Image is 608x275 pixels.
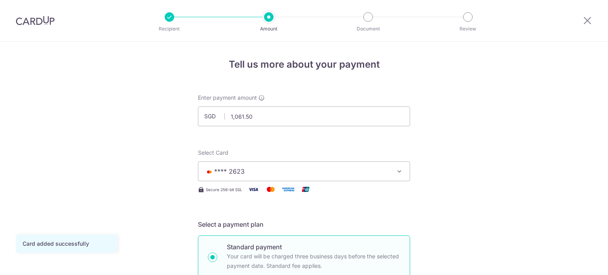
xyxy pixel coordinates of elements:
p: Recipient [140,25,199,33]
p: Your card will be charged three business days before the selected payment date. Standard fee appl... [227,252,400,271]
img: Mastercard [263,184,279,194]
div: Card added successfully [23,240,110,248]
span: SGD [204,112,225,120]
p: Document [339,25,397,33]
span: translation missing: en.payables.payment_networks.credit_card.summary.labels.select_card [198,149,228,156]
img: American Express [280,184,296,194]
img: Union Pay [298,184,313,194]
span: Enter payment amount [198,94,257,102]
p: Review [439,25,497,33]
h4: Tell us more about your payment [198,57,410,72]
input: 0.00 [198,106,410,126]
p: Amount [239,25,298,33]
p: Standard payment [227,242,400,252]
span: Secure 256-bit SSL [206,186,242,193]
iframe: Opens a widget where you can find more information [557,251,600,271]
img: CardUp [16,16,55,25]
h5: Select a payment plan [198,220,410,229]
img: Visa [245,184,261,194]
img: MASTERCARD [205,169,214,174]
